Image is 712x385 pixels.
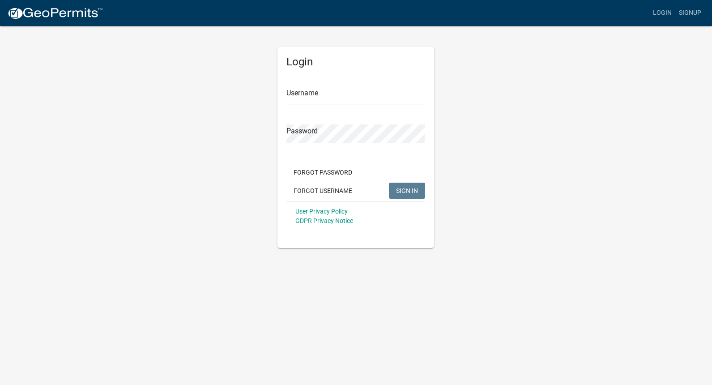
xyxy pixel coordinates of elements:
button: SIGN IN [389,183,425,199]
h5: Login [286,56,425,68]
a: Signup [675,4,705,21]
span: SIGN IN [396,187,418,194]
a: GDPR Privacy Notice [295,217,353,224]
button: Forgot Password [286,164,359,180]
button: Forgot Username [286,183,359,199]
a: User Privacy Policy [295,208,348,215]
a: Login [649,4,675,21]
